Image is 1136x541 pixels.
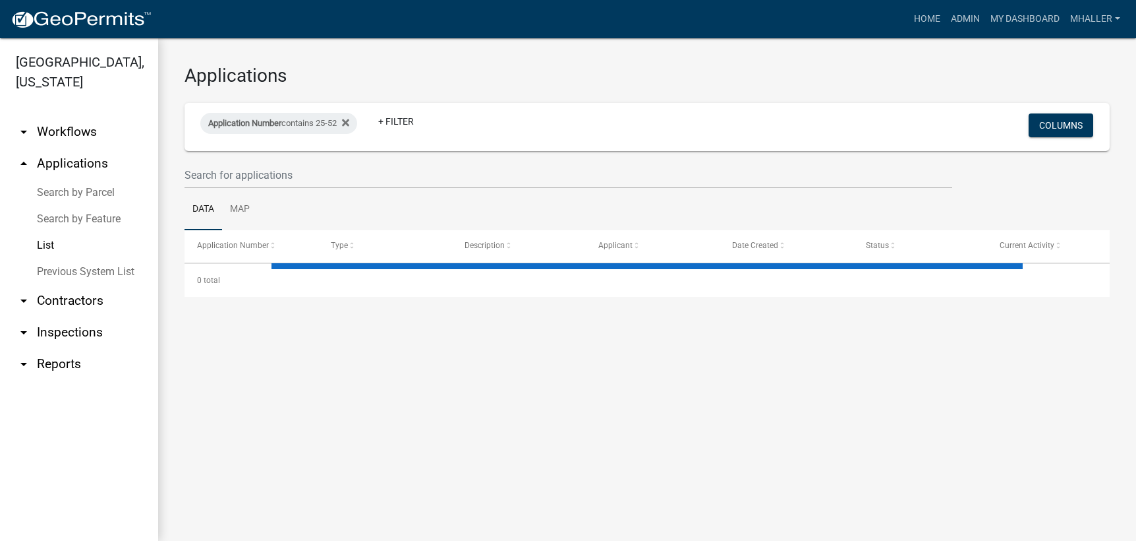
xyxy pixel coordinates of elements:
a: Home [909,7,946,32]
i: arrow_drop_down [16,124,32,140]
i: arrow_drop_up [16,156,32,172]
button: Columns [1029,113,1093,137]
span: Date Created [732,241,778,250]
span: Status [866,241,889,250]
i: arrow_drop_down [16,293,32,309]
span: Description [465,241,505,250]
datatable-header-cell: Applicant [586,230,720,262]
datatable-header-cell: Application Number [185,230,318,262]
span: Applicant [598,241,633,250]
div: contains 25-52 [200,113,357,134]
span: Current Activity [1000,241,1054,250]
datatable-header-cell: Description [452,230,586,262]
a: + Filter [368,110,424,133]
i: arrow_drop_down [16,325,32,340]
datatable-header-cell: Type [318,230,452,262]
h3: Applications [185,65,1110,87]
datatable-header-cell: Status [853,230,987,262]
datatable-header-cell: Date Created [720,230,853,262]
span: Application Number [197,241,269,250]
a: My Dashboard [985,7,1065,32]
a: mhaller [1065,7,1125,32]
input: Search for applications [185,162,952,189]
datatable-header-cell: Current Activity [987,230,1121,262]
a: Data [185,189,222,231]
span: Type [331,241,348,250]
a: Map [222,189,258,231]
i: arrow_drop_down [16,356,32,372]
a: Admin [946,7,985,32]
div: 0 total [185,264,1110,297]
span: Application Number [208,118,281,128]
